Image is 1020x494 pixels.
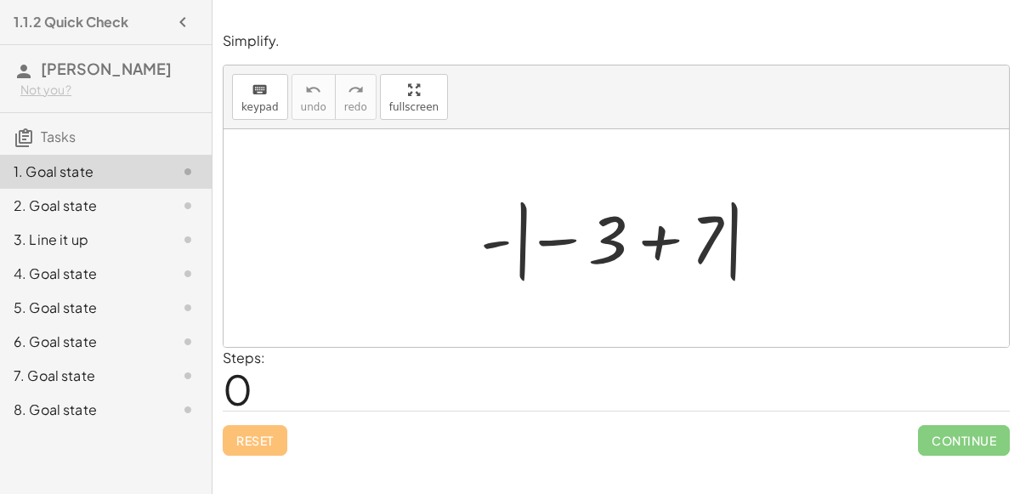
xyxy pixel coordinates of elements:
[292,74,336,120] button: undoundo
[14,298,150,318] div: 5. Goal state
[301,101,326,113] span: undo
[178,366,198,386] i: Task not started.
[305,80,321,100] i: undo
[223,363,252,415] span: 0
[178,196,198,216] i: Task not started.
[41,128,76,145] span: Tasks
[20,82,198,99] div: Not you?
[223,31,1010,51] p: Simplify.
[178,264,198,284] i: Task not started.
[344,101,367,113] span: redo
[348,80,364,100] i: redo
[252,80,268,100] i: keyboard
[178,162,198,182] i: Task not started.
[389,101,439,113] span: fullscreen
[14,196,150,216] div: 2. Goal state
[14,12,128,32] h4: 1.1.2 Quick Check
[178,400,198,420] i: Task not started.
[178,230,198,250] i: Task not started.
[335,74,377,120] button: redoredo
[14,366,150,386] div: 7. Goal state
[178,332,198,352] i: Task not started.
[14,332,150,352] div: 6. Goal state
[380,74,448,120] button: fullscreen
[14,162,150,182] div: 1. Goal state
[178,298,198,318] i: Task not started.
[41,59,172,78] span: [PERSON_NAME]
[223,349,265,366] label: Steps:
[241,101,279,113] span: keypad
[14,400,150,420] div: 8. Goal state
[14,264,150,284] div: 4. Goal state
[14,230,150,250] div: 3. Line it up
[232,74,288,120] button: keyboardkeypad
